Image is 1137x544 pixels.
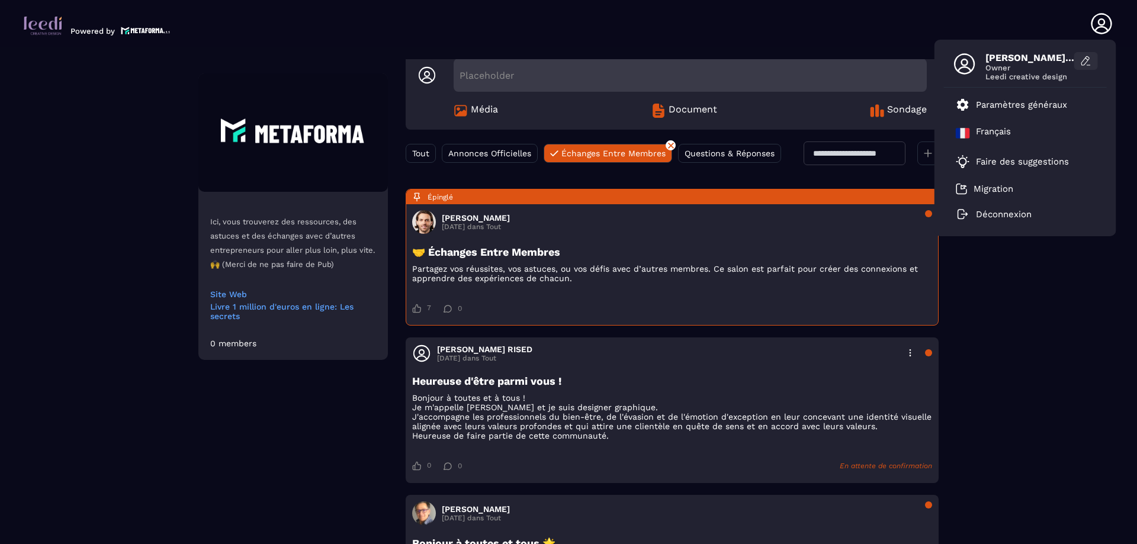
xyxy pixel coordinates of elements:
span: Questions & Réponses [685,149,775,158]
img: logo [121,25,171,36]
a: Faire des suggestions [956,154,1080,169]
a: Livre 1 million d'euros en ligne: Les secrets [210,302,376,321]
span: Annonces Officielles [448,149,531,158]
p: Partagez vos réussites, vos astuces, ou vos défis avec d’autres membres. Ce salon est parfait pou... [412,264,932,283]
p: Ici, vous trouverez des ressources, des astuces et des échanges avec d’autres entrepreneurs pour ... [210,215,376,272]
span: 0 [427,461,431,471]
div: Placeholder [454,59,927,92]
span: Média [471,104,498,118]
img: Community background [198,73,388,192]
p: Déconnexion [976,209,1032,220]
p: Faire des suggestions [976,156,1069,167]
p: [DATE] dans Tout [437,354,532,362]
p: Français [976,126,1011,140]
span: Document [669,104,717,118]
a: Site Web [210,289,376,299]
h3: [PERSON_NAME] [442,504,510,514]
p: [DATE] dans Tout [442,514,510,522]
p: Paramètres généraux [976,99,1067,110]
span: 7 [427,304,431,313]
img: logo-branding [24,17,62,36]
p: [DATE] dans Tout [442,223,510,231]
h3: Heureuse d'être parmi vous ! [412,375,932,387]
a: Paramètres généraux [956,98,1067,112]
p: Powered by [70,27,115,36]
h3: [PERSON_NAME] [442,213,510,223]
p: Migration [974,184,1013,194]
span: Leedi creative design [985,72,1074,81]
span: Owner [985,63,1074,72]
h3: [PERSON_NAME] RISED [437,345,532,354]
span: Échanges Entre Membres [561,149,666,158]
i: En attente de confirmation [840,462,932,470]
a: Migration [956,183,1013,195]
span: Sondage [887,104,927,118]
span: 0 [458,462,462,470]
span: Épinglé [428,193,453,201]
p: Bonjour à toutes et à tous ! Je m'appelle [PERSON_NAME] et je suis designer graphique. J'accompag... [412,393,932,440]
span: 0 [458,304,462,313]
span: Tout [412,149,429,158]
div: 0 members [210,339,256,348]
h3: 🤝 Échanges Entre Membres [412,246,932,258]
span: [PERSON_NAME] RISED [985,52,1074,63]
